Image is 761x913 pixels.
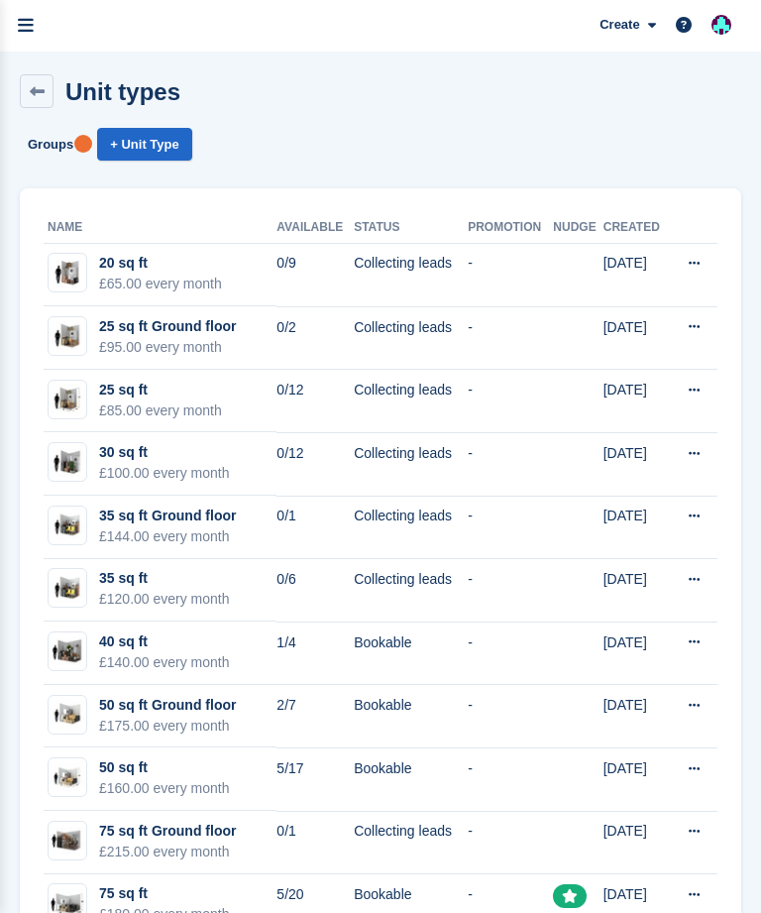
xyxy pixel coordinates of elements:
div: 35 sq ft [99,568,230,589]
div: 35 sq ft Ground floor [99,506,236,526]
td: - [468,243,553,306]
td: Bookable [354,747,468,811]
img: 50-sqft-unit.jpg [49,700,86,729]
td: - [468,685,553,748]
a: Groups [20,128,81,161]
td: Collecting leads [354,559,468,623]
div: 40 sq ft [99,631,230,652]
td: - [468,496,553,559]
img: 25.jpg [49,385,86,413]
td: 0/12 [276,370,354,433]
th: Promotion [468,212,553,244]
a: + Unit Type [97,128,191,161]
td: - [468,747,553,811]
img: 35-sqft-unit.jpg [49,512,86,540]
td: [DATE] [603,432,669,496]
td: 0/6 [276,559,354,623]
div: 30 sq ft [99,442,230,463]
div: £120.00 every month [99,589,230,610]
div: £100.00 every month [99,463,230,484]
td: Collecting leads [354,306,468,370]
div: £95.00 every month [99,337,236,358]
td: 1/4 [276,622,354,685]
td: Collecting leads [354,432,468,496]
div: £175.00 every month [99,716,236,737]
div: £85.00 every month [99,400,222,421]
div: 50 sq ft Ground floor [99,695,236,716]
div: 50 sq ft [99,757,230,778]
td: 0/1 [276,811,354,874]
td: Collecting leads [354,496,468,559]
div: £160.00 every month [99,778,230,799]
h2: Unit types [65,78,180,105]
div: 75 sq ft [99,883,230,904]
td: [DATE] [603,622,669,685]
img: 35-sqft-unit.jpg [49,574,86,603]
th: Status [354,212,468,244]
td: 0/1 [276,496,354,559]
td: [DATE] [603,243,669,306]
td: [DATE] [603,685,669,748]
div: £65.00 every month [99,274,222,294]
img: 25-sqft-unit.jpg [49,322,86,351]
th: Nudge [553,212,602,244]
div: 75 sq ft Ground floor [99,821,236,842]
div: Tooltip anchor [74,135,92,153]
th: Name [44,212,276,244]
td: 5/17 [276,747,354,811]
div: £215.00 every month [99,842,236,862]
td: 0/9 [276,243,354,306]
th: Available [276,212,354,244]
img: 50.jpg [49,763,86,792]
div: 25 sq ft Ground floor [99,316,236,337]
td: Bookable [354,685,468,748]
td: - [468,432,553,496]
div: 25 sq ft [99,380,222,400]
span: Create [599,15,639,35]
div: £140.00 every month [99,652,230,673]
td: 0/12 [276,432,354,496]
td: [DATE] [603,370,669,433]
td: [DATE] [603,747,669,811]
img: 20-sqft-unit.jpg [49,259,86,287]
th: Created [603,212,669,244]
td: Collecting leads [354,811,468,874]
td: Collecting leads [354,370,468,433]
td: Bookable [354,622,468,685]
td: - [468,370,553,433]
td: - [468,306,553,370]
td: 0/2 [276,306,354,370]
td: Collecting leads [354,243,468,306]
div: 20 sq ft [99,253,222,274]
td: [DATE] [603,306,669,370]
td: - [468,622,553,685]
td: - [468,559,553,623]
div: £144.00 every month [99,526,236,547]
img: 40-sqft-unit.jpg [49,637,86,666]
img: 30-sqft-unit.jpg [49,448,86,477]
td: 2/7 [276,685,354,748]
td: [DATE] [603,496,669,559]
img: Simon Gardner [711,15,731,35]
img: 60-sqft-unit.jpg [49,827,86,856]
td: [DATE] [603,559,669,623]
td: [DATE] [603,811,669,874]
td: - [468,811,553,874]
